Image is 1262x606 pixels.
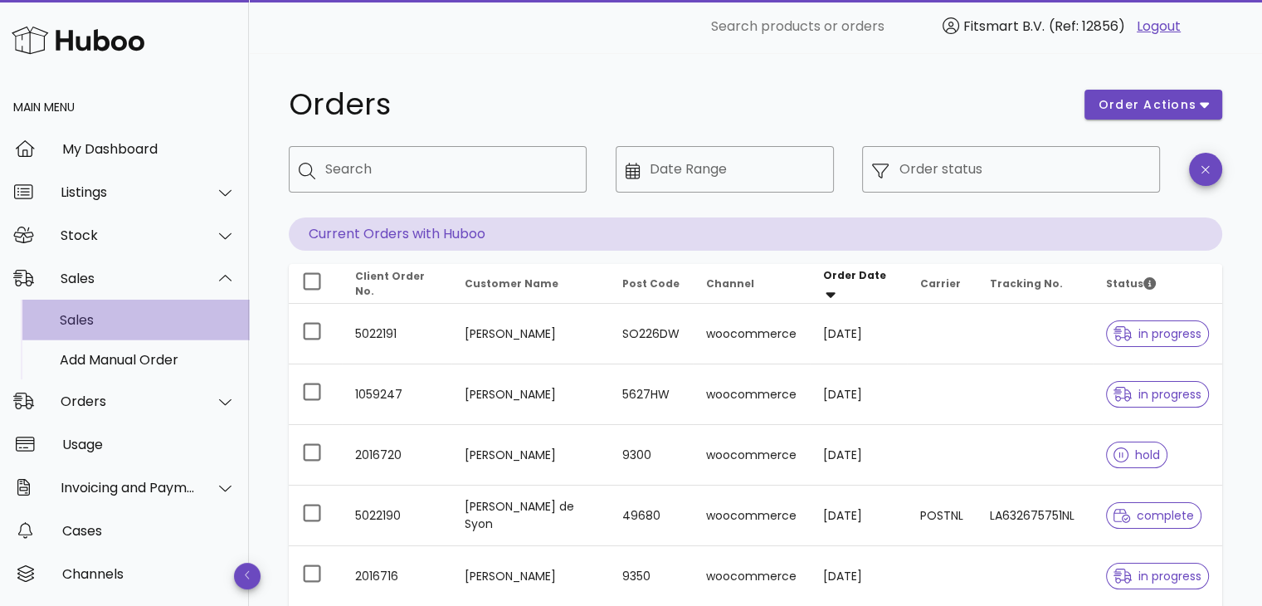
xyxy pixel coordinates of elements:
td: [DATE] [810,425,907,486]
span: complete [1113,510,1194,521]
th: Order Date: Sorted descending. Activate to remove sorting. [810,264,907,304]
th: Carrier [907,264,977,304]
td: [PERSON_NAME] de Syon [451,486,609,546]
div: Cases [62,523,236,539]
span: Carrier [920,276,961,291]
div: Channels [62,566,236,582]
td: woocommerce [693,486,810,546]
td: [PERSON_NAME] [451,304,609,364]
td: [DATE] [810,364,907,425]
div: Add Manual Order [60,352,236,368]
td: 5022191 [342,304,451,364]
td: LA632675751NL [977,486,1093,546]
td: SO226DW [609,304,693,364]
span: (Ref: 12856) [1049,17,1125,36]
td: [DATE] [810,304,907,364]
th: Client Order No. [342,264,451,304]
span: Fitsmart B.V. [963,17,1045,36]
span: order actions [1098,96,1197,114]
div: Listings [61,184,196,200]
a: Logout [1137,17,1181,37]
span: in progress [1113,389,1201,400]
td: 9300 [609,425,693,486]
div: Sales [60,312,236,328]
p: Current Orders with Huboo [289,217,1222,251]
td: 49680 [609,486,693,546]
th: Status [1093,264,1222,304]
span: Channel [706,276,754,291]
td: [PERSON_NAME] [451,425,609,486]
span: hold [1113,449,1160,461]
td: woocommerce [693,364,810,425]
span: Order Date [823,268,886,282]
th: Channel [693,264,810,304]
span: in progress [1113,328,1201,340]
th: Customer Name [451,264,609,304]
span: Post Code [622,276,680,291]
img: Huboo Logo [12,22,144,58]
span: Status [1106,276,1156,291]
td: 5022190 [342,486,451,546]
div: My Dashboard [62,141,236,157]
div: Usage [62,437,236,452]
td: 5627HW [609,364,693,425]
td: woocommerce [693,304,810,364]
td: 1059247 [342,364,451,425]
span: Tracking No. [990,276,1063,291]
th: Tracking No. [977,264,1093,304]
td: POSTNL [907,486,977,546]
div: Stock [61,227,196,243]
td: [DATE] [810,486,907,546]
span: in progress [1113,570,1201,582]
div: Invoicing and Payments [61,480,196,496]
div: Sales [61,271,196,286]
button: order actions [1084,90,1222,120]
th: Post Code [609,264,693,304]
span: Customer Name [465,276,558,291]
td: [PERSON_NAME] [451,364,609,425]
td: 2016720 [342,425,451,486]
h1: Orders [289,90,1065,120]
td: woocommerce [693,425,810,486]
span: Client Order No. [355,269,425,298]
div: Orders [61,393,196,409]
